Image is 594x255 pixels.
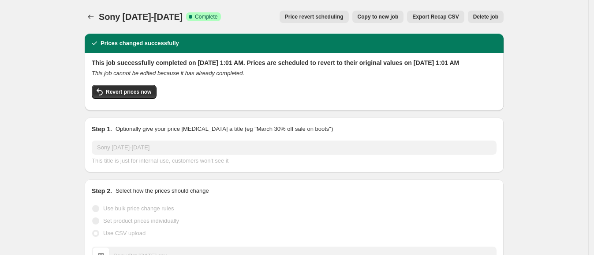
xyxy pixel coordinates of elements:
[92,157,228,164] span: This title is just for internal use, customers won't see it
[92,186,112,195] h2: Step 2.
[99,12,183,22] span: Sony [DATE]-[DATE]
[195,13,217,20] span: Complete
[103,230,146,236] span: Use CSV upload
[285,13,344,20] span: Price revert scheduling
[116,186,209,195] p: Select how the prices should change
[412,13,459,20] span: Export Recap CSV
[103,217,179,224] span: Set product prices individually
[407,11,464,23] button: Export Recap CSV
[92,141,497,155] input: 30% off holiday sale
[473,13,498,20] span: Delete job
[92,85,157,99] button: Revert prices now
[358,13,399,20] span: Copy to new job
[352,11,404,23] button: Copy to new job
[103,205,174,212] span: Use bulk price change rules
[101,39,179,48] h2: Prices changed successfully
[85,11,97,23] button: Price change jobs
[468,11,504,23] button: Delete job
[116,125,333,133] p: Optionally give your price [MEDICAL_DATA] a title (eg "March 30% off sale on boots")
[92,70,244,76] i: This job cannot be edited because it has already completed.
[92,58,497,67] h2: This job successfully completed on [DATE] 1:01 AM. Prices are scheduled to revert to their origin...
[280,11,349,23] button: Price revert scheduling
[106,88,151,95] span: Revert prices now
[92,125,112,133] h2: Step 1.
